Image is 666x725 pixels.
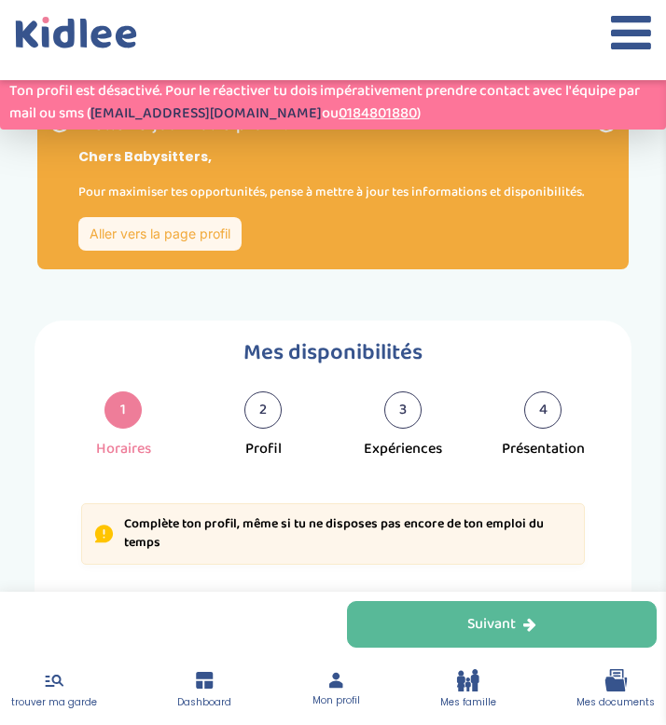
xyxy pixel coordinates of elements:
[502,438,585,460] div: Présentation
[576,669,655,710] a: Mes documents
[440,669,496,710] a: Mes famille
[78,217,242,251] a: Aller vers la page profil
[78,147,584,167] p: Chers Babysitters,
[312,671,360,708] a: Mon profil
[339,102,417,125] a: 0184801880
[177,695,231,710] span: Dashboard
[245,438,282,460] div: Profil
[96,438,151,460] div: Horaires
[364,438,442,460] div: Expériences
[312,693,360,708] span: Mon profil
[11,695,97,710] span: trouver ma garde
[524,391,562,429] div: 4
[124,515,573,552] p: Complète ton profil, même si tu ne disposes pas encore de ton emploi du temps
[11,669,97,710] a: trouver ma garde
[90,102,322,125] a: [EMAIL_ADDRESS][DOMAIN_NAME]
[244,391,282,429] div: 2
[53,588,198,608] label: Je suis disponible dès le*
[177,669,231,710] a: Dashboard
[384,391,422,429] div: 3
[347,601,657,648] button: Suivant
[467,614,536,636] div: Suivant
[104,391,142,429] div: 1
[53,335,613,371] h1: Mes disponibilités
[78,182,584,202] p: Pour maximiser tes opportunités, pense à mettre à jour tes informations et disponibilités.
[78,116,584,132] h1: Mettez à jour votre profil !
[440,695,496,710] span: Mes famille
[576,695,655,710] span: Mes documents
[9,80,657,125] p: Ton profil est désactivé. Pour le réactiver tu dois impérativement prendre contact avec l'équipe ...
